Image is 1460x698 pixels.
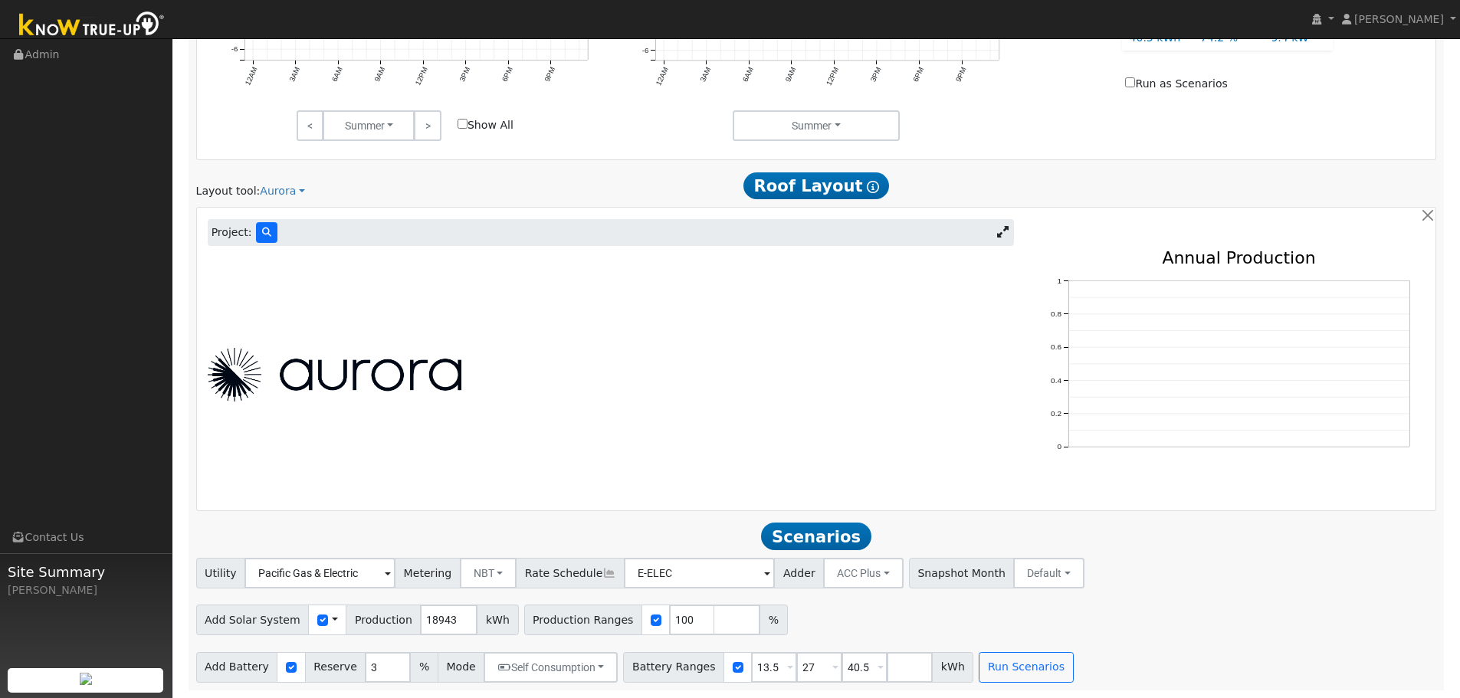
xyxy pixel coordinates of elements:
[196,558,246,588] span: Utility
[305,652,366,683] span: Reserve
[1051,376,1061,385] text: 0.4
[783,66,797,84] text: 9AM
[346,605,421,635] span: Production
[624,558,775,588] input: Select a Rate Schedule
[11,8,172,43] img: Know True-Up
[1354,13,1444,25] span: [PERSON_NAME]
[297,110,323,141] a: <
[395,558,461,588] span: Metering
[500,66,514,84] text: 6PM
[954,66,968,84] text: 9PM
[484,652,618,683] button: Self Consumption
[244,558,395,588] input: Select a Utility
[372,66,386,84] text: 9AM
[196,185,261,197] span: Layout tool:
[516,558,625,588] span: Rate Schedule
[642,46,649,54] text: -6
[932,652,973,683] span: kWh
[231,45,238,54] text: -6
[655,66,671,87] text: 12AM
[458,66,471,84] text: 3PM
[1051,310,1061,318] text: 0.8
[911,66,925,84] text: 6PM
[543,66,556,84] text: 9PM
[1013,558,1084,588] button: Default
[212,224,252,241] span: Project:
[287,66,301,84] text: 3AM
[1051,409,1061,418] text: 0.2
[524,605,642,635] span: Production Ranges
[743,172,890,200] span: Roof Layout
[741,66,755,84] text: 6AM
[1125,77,1135,87] input: Run as Scenarios
[196,652,278,683] span: Add Battery
[909,558,1015,588] span: Snapshot Month
[410,652,438,683] span: %
[260,183,305,199] a: Aurora
[460,558,517,588] button: NBT
[196,605,310,635] span: Add Solar System
[323,110,415,141] button: Summer
[458,119,468,129] input: Show All
[477,605,518,635] span: kWh
[869,66,883,84] text: 3PM
[623,652,724,683] span: Battery Ranges
[761,523,871,550] span: Scenarios
[992,221,1014,244] a: Expand Aurora window
[414,110,441,141] a: >
[825,66,841,87] text: 12PM
[1057,443,1061,451] text: 0
[8,582,164,598] div: [PERSON_NAME]
[698,66,712,84] text: 3AM
[979,652,1073,683] button: Run Scenarios
[438,652,484,683] span: Mode
[823,558,904,588] button: ACC Plus
[774,558,824,588] span: Adder
[413,66,429,87] text: 12PM
[243,66,259,87] text: 12AM
[458,117,513,133] label: Show All
[1162,248,1315,267] text: Annual Production
[1057,277,1061,285] text: 1
[80,673,92,685] img: retrieve
[867,181,879,193] i: Show Help
[330,66,343,84] text: 6AM
[1051,343,1061,352] text: 0.6
[8,562,164,582] span: Site Summary
[208,348,461,401] img: Aurora Logo
[1125,76,1227,92] label: Run as Scenarios
[760,605,787,635] span: %
[733,110,901,141] button: Summer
